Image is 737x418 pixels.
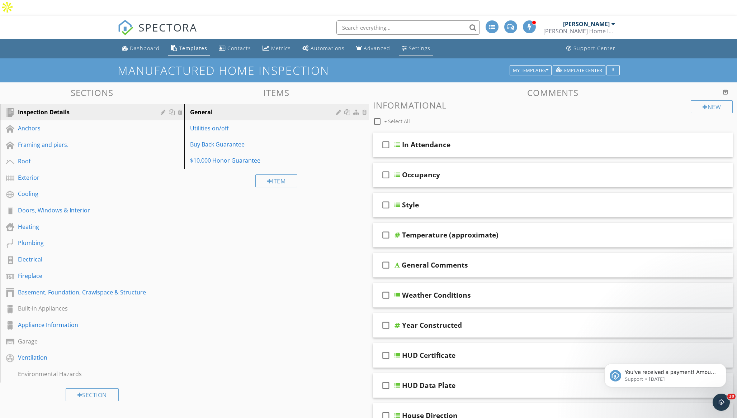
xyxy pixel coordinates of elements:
div: Template Center [556,68,602,73]
i: check_box_outline_blank [380,347,392,364]
div: Utilities on/off [190,124,338,133]
h3: Informational [373,100,733,110]
a: SPECTORA [118,26,197,41]
h1: Manufactured Home Inspection [118,64,620,77]
i: check_box_outline_blank [380,317,392,334]
div: $10,000 Honor Guarantee [190,156,338,165]
div: [PERSON_NAME] [563,20,610,28]
a: Dashboard [119,42,162,55]
div: My Templates [513,68,548,73]
div: General [190,108,338,116]
div: Cooling [18,189,150,198]
i: check_box_outline_blank [380,287,392,304]
div: HUD Data Plate [402,381,455,390]
div: Style [402,201,419,209]
span: You've received a payment! Amount $400.00 Fee $13.40 Net $386.60 Transaction # pi_3SBxM9K7snlDGpR... [31,21,123,105]
i: check_box_outline_blank [380,136,392,153]
div: Occupancy [402,170,440,179]
div: Roof [18,157,150,165]
a: Settings [399,42,433,55]
button: My Templates [510,65,552,75]
div: Ventilation [18,353,150,362]
div: Section [66,388,119,401]
div: HUD Certificate [402,351,455,360]
div: Anchors [18,124,150,133]
span: 10 [727,394,736,399]
div: Templates [179,45,207,52]
i: check_box_outline_blank [380,377,392,394]
div: Framing and piers. [18,140,150,149]
i: check_box_outline_blank [380,226,392,244]
a: Support Center [563,42,618,55]
i: check_box_outline_blank [380,196,392,213]
img: The Best Home Inspection Software - Spectora [118,20,133,35]
a: Template Center [553,67,605,73]
h3: Items [184,88,369,97]
div: Settings [409,45,430,52]
i: check_box_outline_blank [380,256,392,274]
a: Metrics [260,42,294,55]
div: Support Center [573,45,615,52]
div: Environmental Hazards [18,370,150,378]
a: Automations (Advanced) [299,42,348,55]
div: Year Constructed [402,321,462,330]
div: Item [255,174,298,187]
div: Appliance Information [18,321,150,329]
div: Doors, Windows & Interior [18,206,150,215]
div: Advanced [364,45,390,52]
div: Buy Back Guarantee [190,140,338,149]
div: Fireplace [18,272,150,280]
div: In Attendance [402,140,450,149]
div: Inspection Details [18,108,150,116]
div: Garage [18,337,150,346]
input: Search everything... [336,20,480,35]
div: Exterior [18,173,150,182]
div: Heating [18,222,150,231]
i: check_box_outline_blank [380,166,392,183]
div: Built-in Appliances [18,304,150,313]
a: Advanced [353,42,393,55]
div: Metrics [271,45,291,52]
div: Temperature (approximate) [402,231,499,239]
iframe: Intercom live chat [713,394,730,411]
p: Message from Support, sent 1d ago [31,28,124,34]
div: General Comments [402,261,468,269]
div: New [691,100,733,113]
div: Dashboard [130,45,160,52]
iframe: Intercom notifications message [594,349,737,399]
div: Automations [311,45,345,52]
div: Weather Conditions [402,291,471,299]
div: Plumbing [18,239,150,247]
a: Templates [168,42,210,55]
h3: Comments [373,88,733,97]
button: Template Center [553,65,605,75]
span: Select All [388,118,410,125]
div: Contacts [227,45,251,52]
span: SPECTORA [138,20,197,35]
a: Contacts [216,42,254,55]
div: Brown's Home Inspections [543,28,615,35]
div: Electrical [18,255,150,264]
div: Basement, Foundation, Crawlspace & Structure [18,288,150,297]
